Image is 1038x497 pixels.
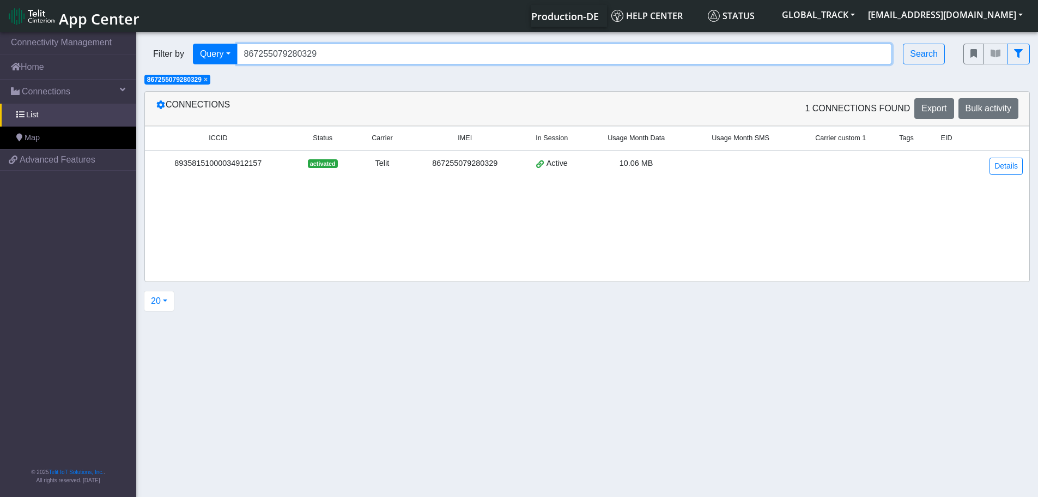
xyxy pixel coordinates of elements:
span: Tags [899,133,914,143]
span: Filter by [144,47,193,61]
span: EID [941,133,952,143]
button: GLOBAL_TRACK [775,5,861,25]
span: Status [313,133,332,143]
span: Production-DE [531,10,599,23]
span: App Center [59,9,139,29]
span: Advanced Features [20,153,95,166]
img: status.svg [708,10,720,22]
div: fitlers menu [963,44,1030,64]
a: App Center [9,4,138,28]
span: Carrier [372,133,392,143]
span: Status [708,10,755,22]
input: Search... [237,44,893,64]
span: Active [547,158,568,170]
span: 1 Connections found [805,102,910,115]
button: [EMAIL_ADDRESS][DOMAIN_NAME] [861,5,1029,25]
a: Help center [607,5,703,27]
span: Connections [22,85,70,98]
div: Connections [148,98,587,119]
span: IMEI [458,133,472,143]
span: activated [308,159,338,168]
img: knowledge.svg [611,10,623,22]
div: 867255079280329 [417,158,513,170]
span: Usage Month SMS [712,133,769,143]
span: 10.06 MB [620,159,653,167]
a: Your current platform instance [531,5,598,27]
span: × [204,76,208,83]
span: 867255079280329 [147,76,202,83]
button: 20 [144,291,174,312]
a: Details [990,158,1023,175]
button: Close [204,76,208,83]
span: Bulk activity [966,104,1011,113]
span: ICCID [209,133,227,143]
span: Map [25,132,40,144]
button: Export [914,98,954,119]
span: Carrier custom 1 [815,133,866,143]
span: Help center [611,10,683,22]
span: Usage Month Data [608,133,665,143]
button: Bulk activity [958,98,1018,119]
span: Export [921,104,946,113]
span: In Session [536,133,568,143]
div: 89358151000034912157 [151,158,285,170]
div: Telit [361,158,404,170]
a: Telit IoT Solutions, Inc. [49,469,104,475]
button: Search [903,44,945,64]
a: Status [703,5,775,27]
span: List [26,109,38,121]
button: Query [193,44,238,64]
img: logo-telit-cinterion-gw-new.png [9,8,54,25]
